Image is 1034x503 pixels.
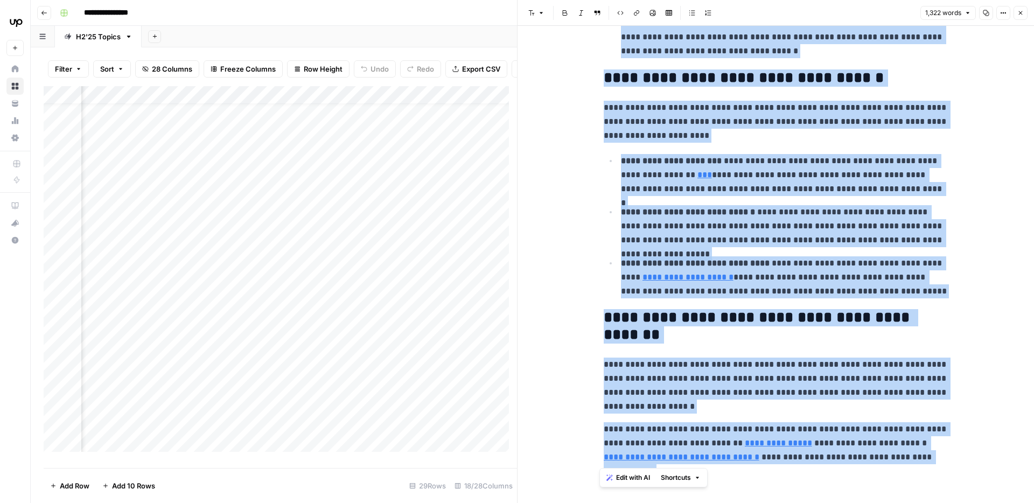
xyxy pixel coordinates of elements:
span: Export CSV [462,64,500,74]
a: Settings [6,129,24,146]
span: Add 10 Rows [112,480,155,491]
button: Help + Support [6,232,24,249]
span: Undo [371,64,389,74]
div: 18/28 Columns [450,477,517,494]
button: Sort [93,60,131,78]
button: Freeze Columns [204,60,283,78]
span: Shortcuts [661,473,691,483]
div: What's new? [7,215,23,231]
button: Workspace: Upwork [6,9,24,36]
a: H2'25 Topics [55,26,142,47]
button: Add 10 Rows [96,477,162,494]
span: 1,322 words [925,8,961,18]
button: Filter [48,60,89,78]
img: Upwork Logo [6,12,26,32]
button: Undo [354,60,396,78]
span: Add Row [60,480,89,491]
span: Edit with AI [616,473,650,483]
a: AirOps Academy [6,197,24,214]
button: Edit with AI [602,471,654,485]
button: Redo [400,60,441,78]
span: Redo [417,64,434,74]
span: 28 Columns [152,64,192,74]
span: Freeze Columns [220,64,276,74]
button: Shortcuts [656,471,705,485]
a: Usage [6,112,24,129]
span: Filter [55,64,72,74]
button: 28 Columns [135,60,199,78]
div: 29 Rows [405,477,450,494]
div: H2'25 Topics [76,31,121,42]
span: Sort [100,64,114,74]
button: Add Row [44,477,96,494]
a: Browse [6,78,24,95]
button: Row Height [287,60,350,78]
button: What's new? [6,214,24,232]
a: Your Data [6,95,24,112]
button: 1,322 words [920,6,976,20]
span: Row Height [304,64,343,74]
button: Export CSV [445,60,507,78]
a: Home [6,60,24,78]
